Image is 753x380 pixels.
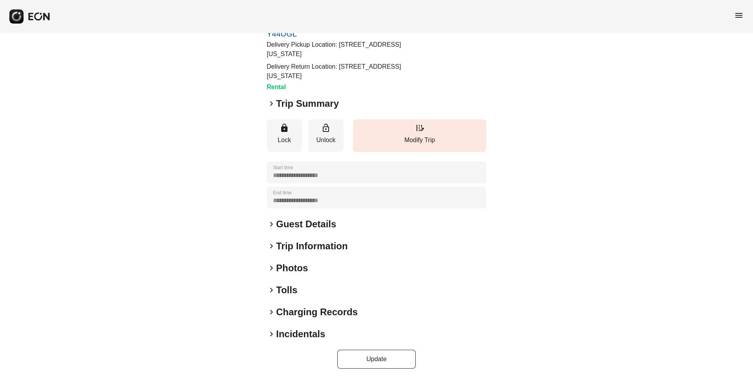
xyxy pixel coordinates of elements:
span: keyboard_arrow_right [267,263,276,273]
span: lock_open [321,123,331,133]
button: Lock [267,119,302,152]
span: keyboard_arrow_right [267,99,276,108]
span: keyboard_arrow_right [267,307,276,317]
span: keyboard_arrow_right [267,329,276,339]
a: Y44UGL [267,29,423,38]
span: keyboard_arrow_right [267,219,276,229]
span: menu [734,11,744,20]
p: Delivery Return Location: [STREET_ADDRESS][US_STATE] [267,62,423,81]
button: Update [337,350,416,369]
span: edit_road [415,123,424,133]
h2: Tolls [276,284,297,296]
h2: Trip Information [276,240,348,252]
h3: Rental [267,82,423,92]
button: Unlock [308,119,344,152]
p: Unlock [312,135,340,145]
p: Lock [271,135,298,145]
p: Delivery Pickup Location: [STREET_ADDRESS][US_STATE] [267,40,423,59]
h2: Incidentals [276,328,325,340]
span: lock [280,123,289,133]
span: keyboard_arrow_right [267,241,276,251]
span: keyboard_arrow_right [267,285,276,295]
p: Modify Trip [357,135,482,145]
button: Modify Trip [353,119,486,152]
h2: Trip Summary [276,97,339,110]
h2: Photos [276,262,308,274]
h2: Charging Records [276,306,358,318]
h2: Guest Details [276,218,336,230]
